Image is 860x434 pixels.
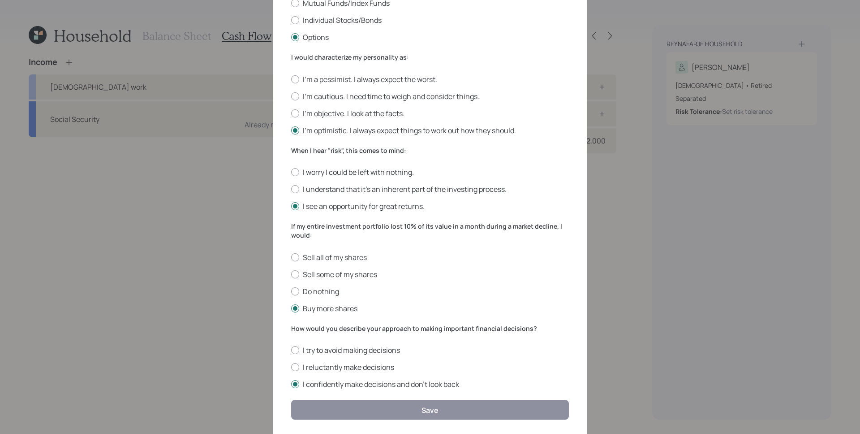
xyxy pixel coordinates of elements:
[291,345,569,355] label: I try to avoid making decisions
[291,146,569,155] label: When I hear "risk", this comes to mind:
[291,201,569,211] label: I see an opportunity for great returns.
[291,286,569,296] label: Do nothing
[291,74,569,84] label: I'm a pessimist. I always expect the worst.
[291,167,569,177] label: I worry I could be left with nothing.
[291,91,569,101] label: I'm cautious. I need time to weigh and consider things.
[291,126,569,135] label: I'm optimistic. I always expect things to work out how they should.
[291,53,569,62] label: I would characterize my personality as:
[291,324,569,333] label: How would you describe your approach to making important financial decisions?
[291,379,569,389] label: I confidently make decisions and don’t look back
[291,362,569,372] label: I reluctantly make decisions
[291,222,569,239] label: If my entire investment portfolio lost 10% of its value in a month during a market decline, I would:
[291,32,569,42] label: Options
[291,15,569,25] label: Individual Stocks/Bonds
[291,252,569,262] label: Sell all of my shares
[291,304,569,313] label: Buy more shares
[421,405,439,415] div: Save
[291,269,569,279] label: Sell some of my shares
[291,108,569,118] label: I'm objective. I look at the facts.
[291,400,569,419] button: Save
[291,184,569,194] label: I understand that it’s an inherent part of the investing process.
